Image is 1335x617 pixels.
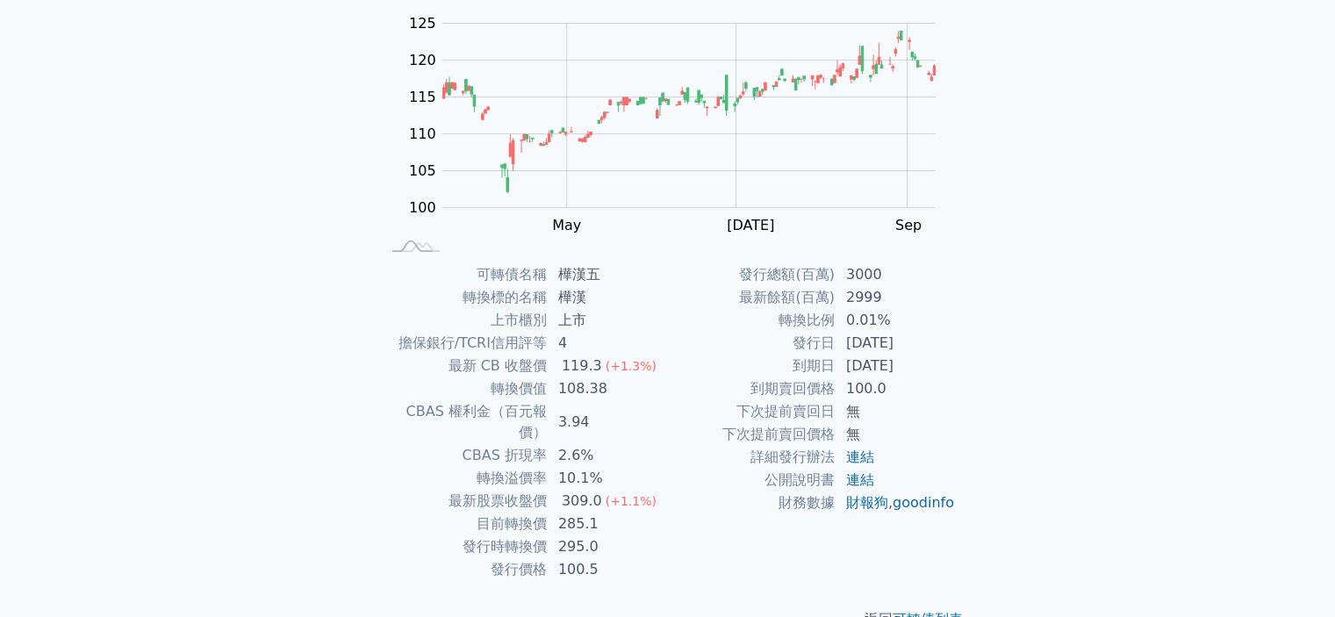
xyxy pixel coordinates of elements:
[836,377,956,400] td: 100.0
[548,263,668,286] td: 樺漢五
[409,126,436,142] tspan: 110
[552,217,581,233] tspan: May
[548,332,668,355] td: 4
[380,558,548,581] td: 發行價格
[380,286,548,309] td: 轉換標的名稱
[606,359,657,373] span: (+1.3%)
[409,89,436,105] tspan: 115
[668,332,836,355] td: 發行日
[548,286,668,309] td: 樺漢
[548,535,668,558] td: 295.0
[380,400,548,444] td: CBAS 權利金（百元報價）
[380,355,548,377] td: 最新 CB 收盤價
[548,377,668,400] td: 108.38
[380,535,548,558] td: 發行時轉換價
[558,355,606,377] div: 119.3
[668,446,836,469] td: 詳細發行辦法
[836,309,956,332] td: 0.01%
[380,309,548,332] td: 上市櫃別
[380,263,548,286] td: 可轉債名稱
[893,494,954,511] a: goodinfo
[380,332,548,355] td: 擔保銀行/TCRI信用評等
[548,558,668,581] td: 100.5
[409,15,436,32] tspan: 125
[846,471,874,488] a: 連結
[836,400,956,423] td: 無
[548,444,668,467] td: 2.6%
[836,491,956,514] td: ,
[668,469,836,491] td: 公開說明書
[380,513,548,535] td: 目前轉換價
[836,286,956,309] td: 2999
[668,377,836,400] td: 到期賣回價格
[606,494,657,508] span: (+1.1%)
[380,467,548,490] td: 轉換溢價率
[548,400,668,444] td: 3.94
[548,513,668,535] td: 285.1
[668,286,836,309] td: 最新餘額(百萬)
[409,162,436,179] tspan: 105
[836,332,956,355] td: [DATE]
[380,490,548,513] td: 最新股票收盤價
[409,199,436,216] tspan: 100
[399,15,961,233] g: Chart
[380,444,548,467] td: CBAS 折現率
[836,355,956,377] td: [DATE]
[846,494,888,511] a: 財報狗
[668,491,836,514] td: 財務數據
[548,467,668,490] td: 10.1%
[895,217,922,233] tspan: Sep
[409,52,436,68] tspan: 120
[668,423,836,446] td: 下次提前賣回價格
[846,448,874,465] a: 連結
[548,309,668,332] td: 上市
[836,423,956,446] td: 無
[668,263,836,286] td: 發行總額(百萬)
[668,309,836,332] td: 轉換比例
[668,355,836,377] td: 到期日
[380,377,548,400] td: 轉換價值
[558,491,606,512] div: 309.0
[836,263,956,286] td: 3000
[668,400,836,423] td: 下次提前賣回日
[727,217,774,233] tspan: [DATE]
